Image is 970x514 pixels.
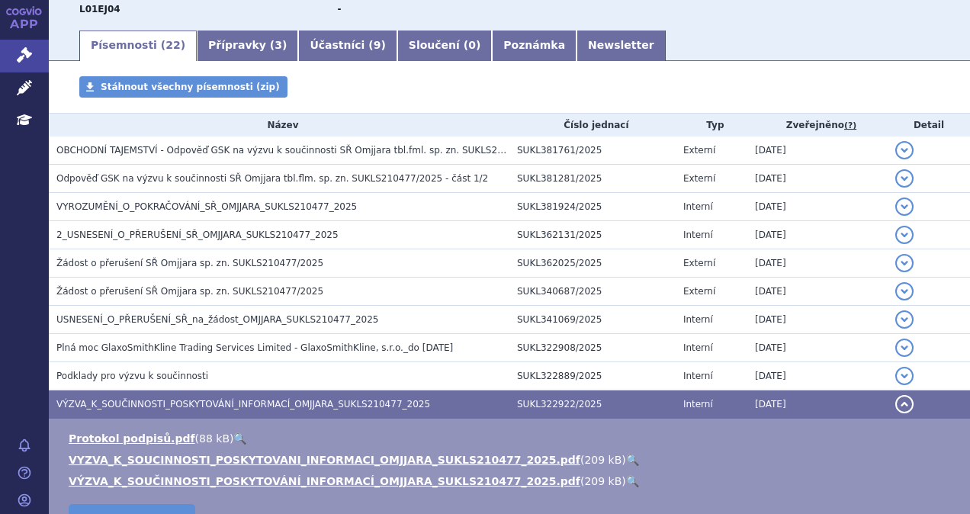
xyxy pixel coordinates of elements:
td: SUKL362131/2025 [509,221,676,249]
span: Externí [683,145,715,156]
button: detail [895,395,914,413]
button: detail [895,226,914,244]
span: Externí [683,173,715,184]
a: Písemnosti (22) [79,31,197,61]
li: ( ) [69,431,955,446]
td: SUKL322922/2025 [509,390,676,419]
button: detail [895,282,914,300]
span: 9 [374,39,381,51]
span: 22 [165,39,180,51]
span: 0 [468,39,476,51]
a: 🔍 [626,475,639,487]
td: SUKL381281/2025 [509,165,676,193]
td: SUKL362025/2025 [509,249,676,278]
span: Odpověď GSK na výzvu k součinnosti SŘ Omjjara tbl.flm. sp. zn. SUKLS210477/2025 - část 1/2 [56,173,488,184]
button: detail [895,367,914,385]
td: [DATE] [747,278,888,306]
td: [DATE] [747,306,888,334]
span: Externí [683,258,715,268]
button: detail [895,254,914,272]
li: ( ) [69,474,955,489]
th: Zveřejněno [747,114,888,137]
strong: - [337,4,341,14]
a: Newsletter [577,31,666,61]
span: Interní [683,342,713,353]
td: SUKL381924/2025 [509,193,676,221]
span: Stáhnout všechny písemnosti (zip) [101,82,280,92]
th: Typ [676,114,747,137]
span: Interní [683,230,713,240]
a: Protokol podpisů.pdf [69,432,195,445]
span: 2_USNESENÍ_O_PŘERUŠENÍ_SŘ_OMJJARA_SUKLS210477_2025 [56,230,339,240]
span: Externí [683,286,715,297]
span: Interní [683,371,713,381]
span: 3 [275,39,282,51]
span: VYROZUMĚNÍ_O_POKRAČOVÁNÍ_SŘ_OMJJARA_SUKLS210477_2025 [56,201,357,212]
span: Interní [683,314,713,325]
button: detail [895,198,914,216]
span: Žádost o přerušení SŘ Omjjara sp. zn. SUKLS210477/2025 [56,258,323,268]
td: [DATE] [747,193,888,221]
span: Plná moc GlaxoSmithKline Trading Services Limited - GlaxoSmithKline, s.r.o._do 28.5.2026 [56,342,453,353]
span: VÝZVA_K_SOUČINNOSTI_POSKYTOVÁNÍ_INFORMACÍ_OMJJARA_SUKLS210477_2025 [56,399,430,410]
strong: MOMELOTINIB [79,4,120,14]
a: Přípravky (3) [197,31,298,61]
td: SUKL381761/2025 [509,137,676,165]
td: [DATE] [747,137,888,165]
button: detail [895,339,914,357]
span: Žádost o přerušení SŘ Omjjara sp. zn. SUKLS210477/2025 [56,286,323,297]
button: detail [895,169,914,188]
td: [DATE] [747,390,888,419]
span: OBCHODNÍ TAJEMSTVÍ - Odpověď GSK na výzvu k součinnosti SŘ Omjjara tbl.fml. sp. zn. SUKLS210477/2... [56,145,709,156]
td: SUKL322889/2025 [509,362,676,390]
span: 209 kB [584,475,622,487]
span: Podklady pro výzvu k součinnosti [56,371,208,381]
a: 🔍 [626,454,639,466]
th: Číslo jednací [509,114,676,137]
span: Interní [683,399,713,410]
th: Název [49,114,509,137]
td: SUKL322908/2025 [509,334,676,362]
th: Detail [888,114,970,137]
td: SUKL341069/2025 [509,306,676,334]
button: detail [895,141,914,159]
td: [DATE] [747,249,888,278]
button: detail [895,310,914,329]
a: Stáhnout všechny písemnosti (zip) [79,76,287,98]
td: SUKL340687/2025 [509,278,676,306]
span: Interní [683,201,713,212]
a: VÝZVA_K_SOUČINNOSTI_POSKYTOVÁNÍ_INFORMACÍ_OMJJARA_SUKLS210477_2025.pdf [69,475,580,487]
td: [DATE] [747,362,888,390]
td: [DATE] [747,334,888,362]
a: Účastníci (9) [298,31,397,61]
td: [DATE] [747,165,888,193]
span: USNESENÍ_O_PŘERUŠENÍ_SŘ_na_žádost_OMJJARA_SUKLS210477_2025 [56,314,378,325]
td: [DATE] [747,221,888,249]
a: 🔍 [233,432,246,445]
a: VYZVA_K_SOUCINNOSTI_POSKYTOVANI_INFORMACI_OMJJARA_SUKLS210477_2025.pdf [69,454,580,466]
span: 209 kB [584,454,622,466]
a: Poznámka [492,31,577,61]
span: 88 kB [199,432,230,445]
a: Sloučení (0) [397,31,492,61]
abbr: (?) [844,120,856,131]
li: ( ) [69,452,955,467]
